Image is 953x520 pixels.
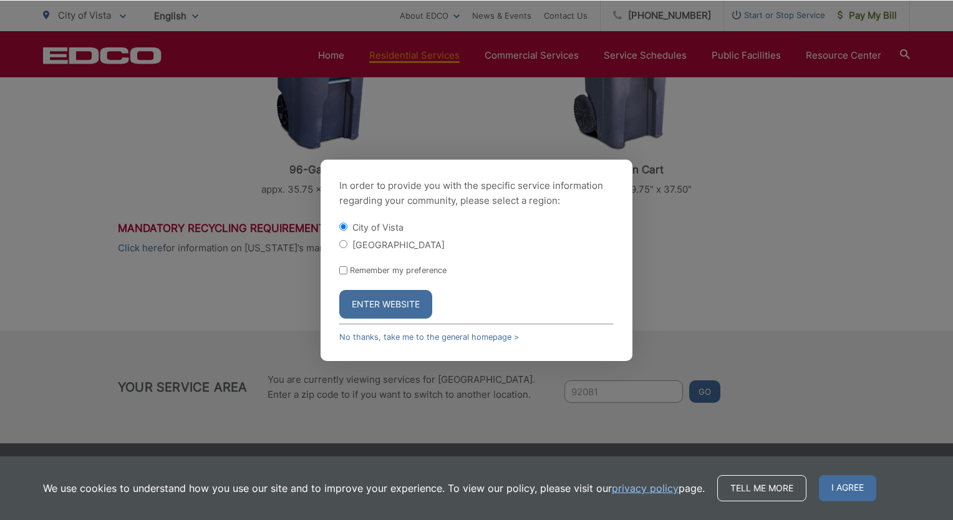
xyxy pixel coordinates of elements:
a: privacy policy [612,481,679,496]
p: We use cookies to understand how you use our site and to improve your experience. To view our pol... [43,481,705,496]
a: No thanks, take me to the general homepage > [339,332,519,342]
a: Tell me more [717,475,806,501]
label: City of Vista [352,222,404,233]
span: I agree [819,475,876,501]
label: [GEOGRAPHIC_DATA] [352,239,445,250]
label: Remember my preference [350,266,447,275]
button: Enter Website [339,290,432,319]
p: In order to provide you with the specific service information regarding your community, please se... [339,178,614,208]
